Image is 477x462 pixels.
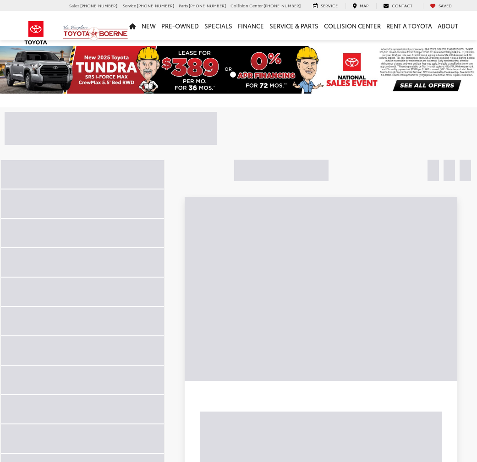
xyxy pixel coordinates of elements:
[423,3,459,9] a: My Saved Vehicles
[126,11,139,40] a: Home
[384,11,435,40] a: Rent a Toyota
[321,2,338,8] span: Service
[189,2,226,8] span: [PHONE_NUMBER]
[306,3,345,9] a: Service
[19,18,53,48] img: Toyota
[439,2,452,8] span: Saved
[235,11,267,40] a: Finance
[376,3,419,9] a: Contact
[360,2,368,8] span: Map
[321,11,384,40] a: Collision Center
[179,2,188,8] span: Parts
[392,2,412,8] span: Contact
[123,2,136,8] span: Service
[435,11,461,40] a: About
[137,2,174,8] span: [PHONE_NUMBER]
[139,11,159,40] a: New
[263,2,301,8] span: [PHONE_NUMBER]
[80,2,117,8] span: [PHONE_NUMBER]
[230,2,263,8] span: Collision Center
[267,11,321,40] a: Service & Parts: Opens in a new tab
[202,11,235,40] a: Specials
[345,3,375,9] a: Map
[159,11,202,40] a: Pre-Owned
[69,2,79,8] span: Sales
[63,25,128,41] img: Vic Vaughan Toyota of Boerne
